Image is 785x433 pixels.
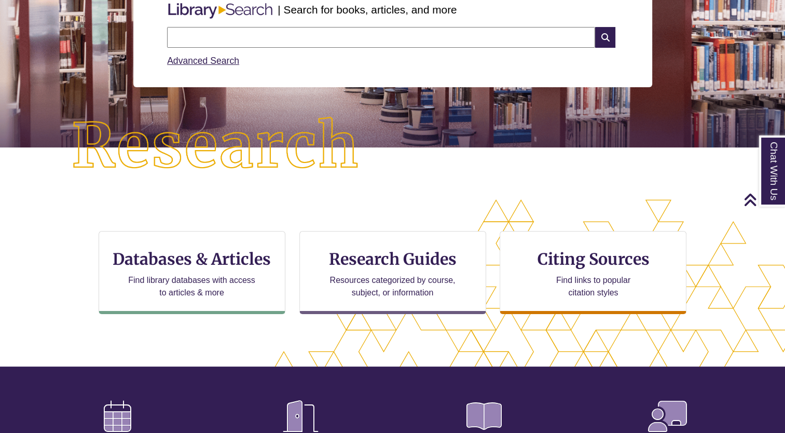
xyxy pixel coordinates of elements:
p: Find library databases with access to articles & more [124,274,259,299]
p: | Search for books, articles, and more [278,2,457,18]
a: Back to Top [743,193,782,207]
a: Research Guides Resources categorized by course, subject, or information [299,231,486,314]
a: Databases & Articles Find library databases with access to articles & more [99,231,285,314]
h3: Databases & Articles [107,249,277,269]
img: Research [39,85,393,208]
p: Find links to popular citation styles [543,274,644,299]
a: Citing Sources Find links to popular citation styles [500,231,686,314]
h3: Citing Sources [530,249,657,269]
i: Search [595,27,615,48]
a: Advanced Search [167,56,239,66]
p: Resources categorized by course, subject, or information [325,274,460,299]
h3: Research Guides [308,249,477,269]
